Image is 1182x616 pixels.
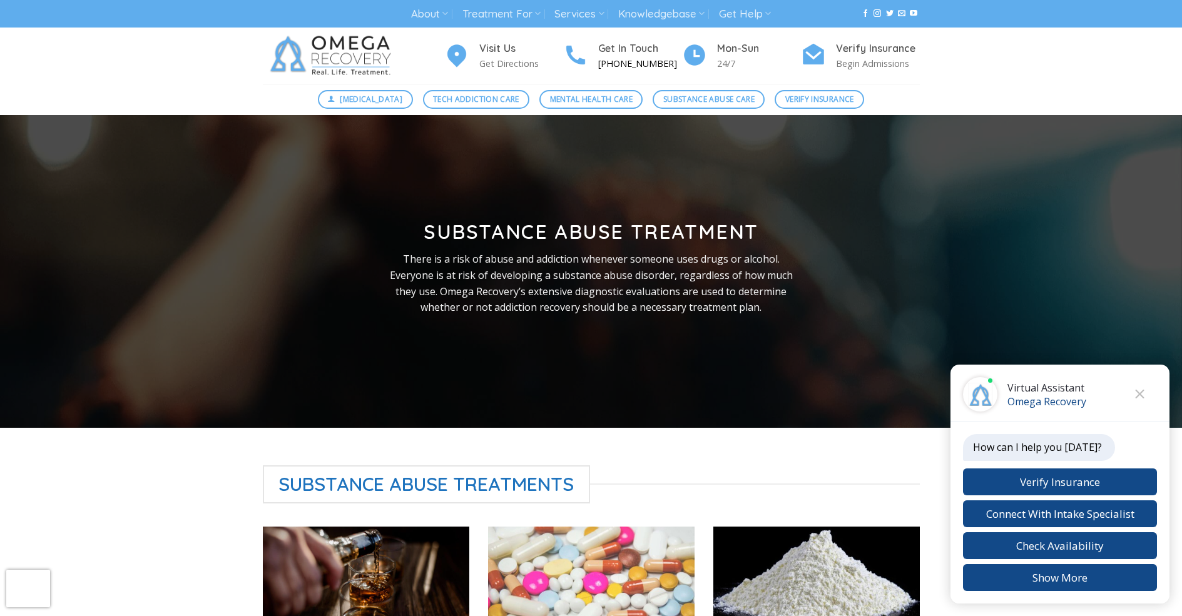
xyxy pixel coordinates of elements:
[263,465,591,503] span: Substance Abuse Treatments
[424,219,758,244] strong: Substance Abuse Treatment
[479,41,563,57] h4: Visit Us
[862,9,869,18] a: Follow on Facebook
[618,3,705,26] a: Knowledgebase
[318,90,413,109] a: [MEDICAL_DATA]
[444,41,563,71] a: Visit Us Get Directions
[479,56,563,71] p: Get Directions
[717,56,801,71] p: 24/7
[801,41,920,71] a: Verify Insurance Begin Admissions
[910,9,917,18] a: Follow on YouTube
[886,9,894,18] a: Follow on Twitter
[653,90,765,109] a: Substance Abuse Care
[663,93,755,105] span: Substance Abuse Care
[462,3,541,26] a: Treatment For
[836,56,920,71] p: Begin Admissions
[785,93,854,105] span: Verify Insurance
[433,93,519,105] span: Tech Addiction Care
[389,251,794,315] p: There is a risk of abuse and addiction whenever someone uses drugs or alcohol. Everyone is at ris...
[263,28,404,84] img: Omega Recovery
[340,93,402,105] span: [MEDICAL_DATA]
[874,9,881,18] a: Follow on Instagram
[563,41,682,71] a: Get In Touch [PHONE_NUMBER]
[550,93,633,105] span: Mental Health Care
[411,3,448,26] a: About
[598,56,682,71] p: [PHONE_NUMBER]
[719,3,771,26] a: Get Help
[717,41,801,57] h4: Mon-Sun
[598,41,682,57] h4: Get In Touch
[539,90,643,109] a: Mental Health Care
[775,90,864,109] a: Verify Insurance
[836,41,920,57] h4: Verify Insurance
[423,90,530,109] a: Tech Addiction Care
[554,3,604,26] a: Services
[898,9,905,18] a: Send us an email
